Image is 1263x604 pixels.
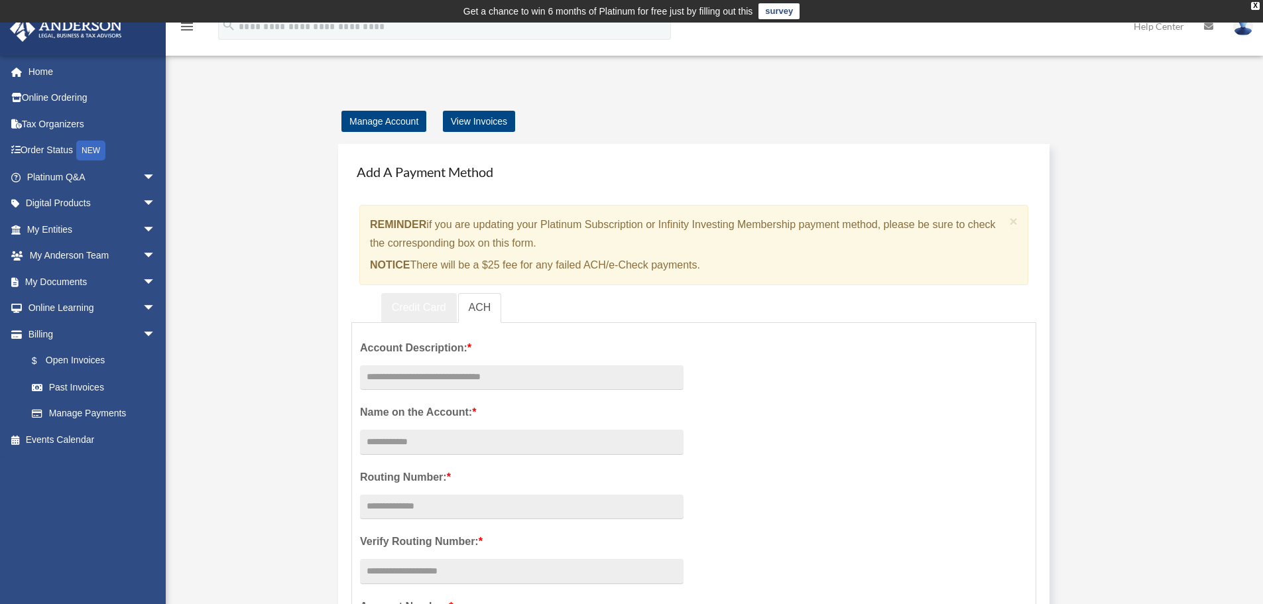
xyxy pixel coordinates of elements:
a: My Documentsarrow_drop_down [9,269,176,295]
a: Order StatusNEW [9,137,176,164]
span: arrow_drop_down [143,269,169,296]
div: Get a chance to win 6 months of Platinum for free just by filling out this [463,3,753,19]
img: Anderson Advisors Platinum Portal [6,16,126,42]
a: My Anderson Teamarrow_drop_down [9,243,176,269]
i: search [221,18,236,32]
label: Verify Routing Number: [360,532,684,551]
a: Manage Payments [19,400,169,427]
div: close [1251,2,1260,10]
a: My Entitiesarrow_drop_down [9,216,176,243]
a: Platinum Q&Aarrow_drop_down [9,164,176,190]
a: ACH [458,293,502,323]
a: Home [9,58,176,85]
div: if you are updating your Platinum Subscription or Infinity Investing Membership payment method, p... [359,205,1028,285]
span: arrow_drop_down [143,243,169,270]
span: arrow_drop_down [143,190,169,217]
a: Past Invoices [19,374,176,400]
a: menu [179,23,195,34]
button: Close [1010,214,1018,228]
p: There will be a $25 fee for any failed ACH/e-Check payments. [370,256,1004,274]
a: Online Ordering [9,85,176,111]
a: Billingarrow_drop_down [9,321,176,347]
span: arrow_drop_down [143,295,169,322]
span: arrow_drop_down [143,216,169,243]
img: User Pic [1233,17,1253,36]
label: Account Description: [360,339,684,357]
a: $Open Invoices [19,347,176,375]
a: Tax Organizers [9,111,176,137]
a: survey [758,3,800,19]
a: Digital Productsarrow_drop_down [9,190,176,217]
a: Manage Account [341,111,426,132]
h4: Add A Payment Method [351,157,1036,186]
a: View Invoices [443,111,515,132]
span: × [1010,213,1018,229]
span: $ [39,353,46,369]
span: arrow_drop_down [143,321,169,348]
a: Credit Card [381,293,457,323]
a: Events Calendar [9,426,176,453]
label: Name on the Account: [360,403,684,422]
a: Online Learningarrow_drop_down [9,295,176,322]
div: NEW [76,141,105,160]
strong: REMINDER [370,219,426,230]
strong: NOTICE [370,259,410,271]
i: menu [179,19,195,34]
span: arrow_drop_down [143,164,169,191]
label: Routing Number: [360,468,684,487]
